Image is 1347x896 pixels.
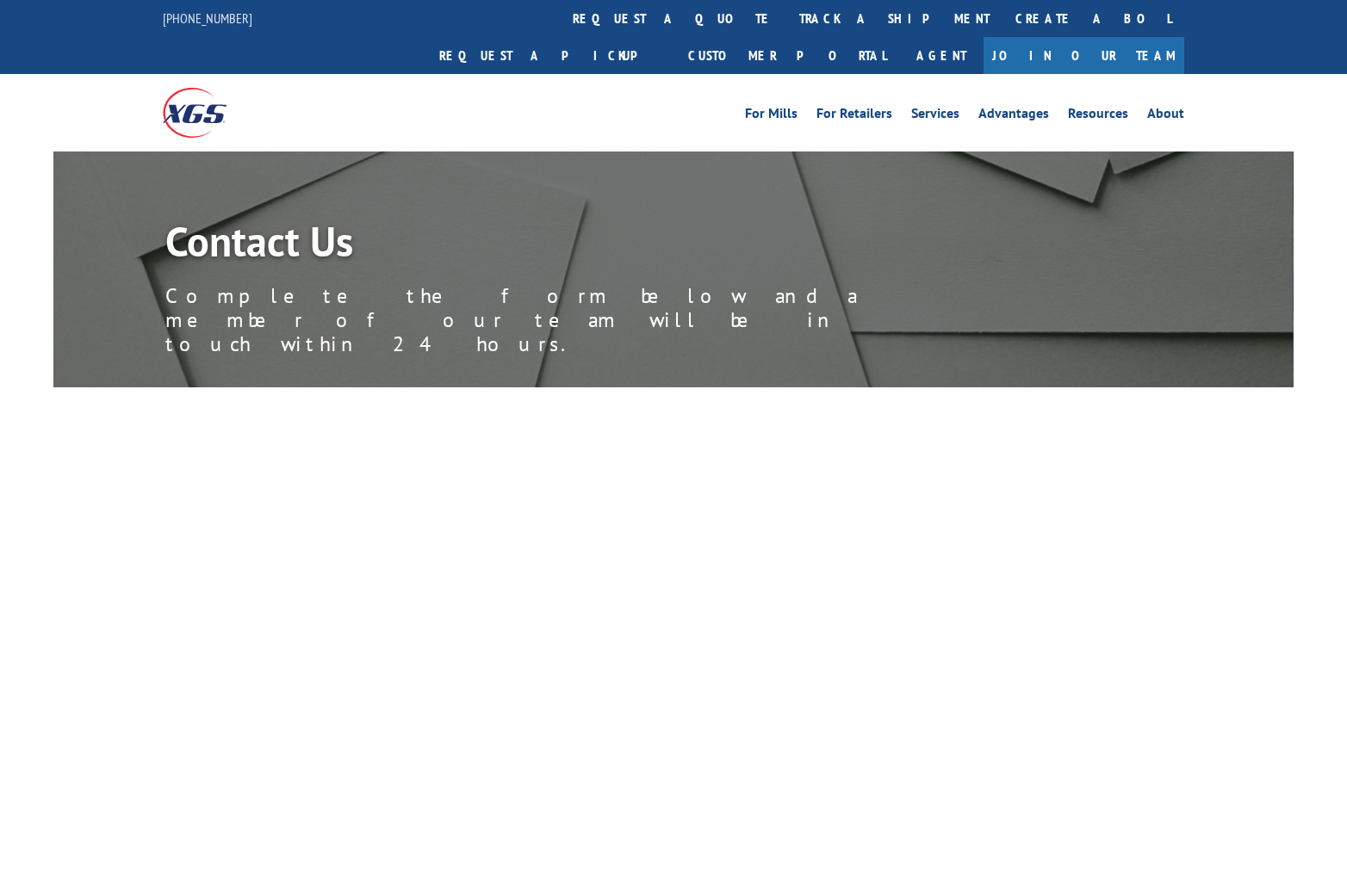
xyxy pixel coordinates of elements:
p: Complete the form below and a member of our team will be in touch within 24 hours. [165,284,940,356]
a: Resources [1068,107,1128,126]
h1: Contact Us [165,220,940,270]
a: For Retailers [816,107,892,126]
a: Advantages [978,107,1049,126]
a: Services [911,107,959,126]
a: Customer Portal [675,37,899,74]
a: Agent [899,37,984,74]
a: For Mills [745,107,798,126]
a: Join Our Team [984,37,1184,74]
a: About [1147,107,1184,126]
a: Request a pickup [426,37,675,74]
a: [PHONE_NUMBER] [163,9,252,27]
